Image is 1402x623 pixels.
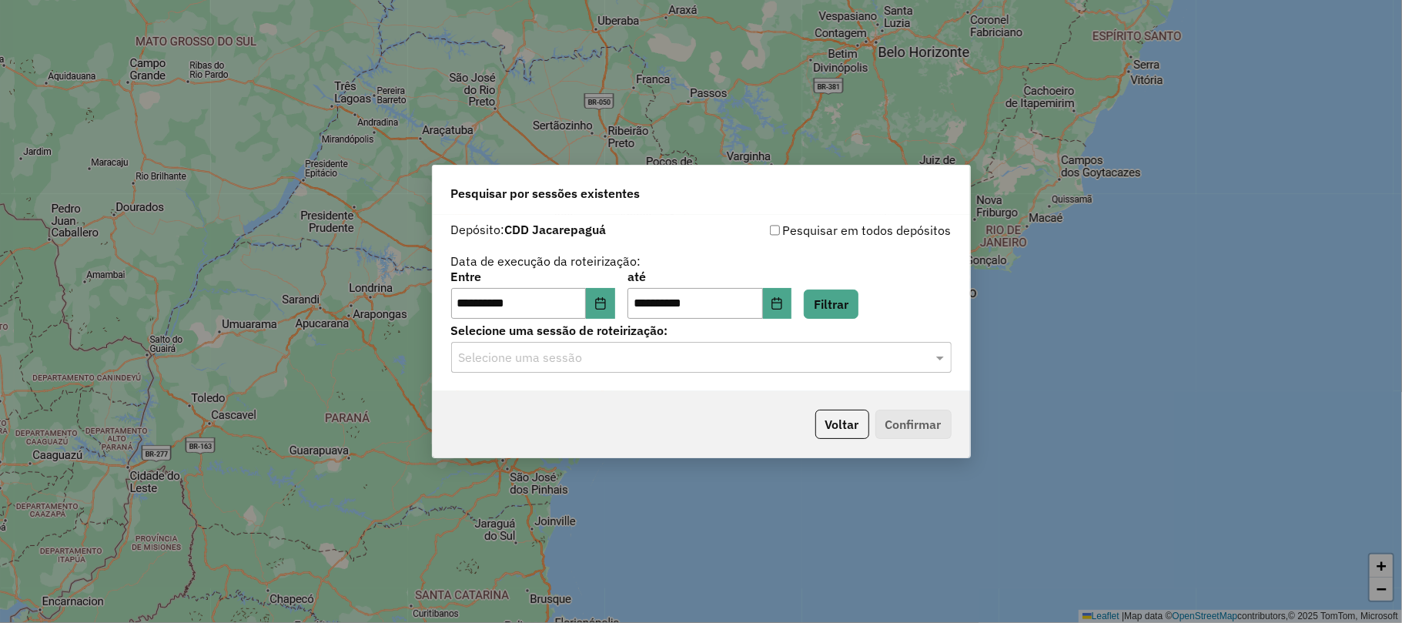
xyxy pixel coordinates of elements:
label: Entre [451,267,615,286]
strong: CDD Jacarepaguá [505,222,607,237]
label: Selecione uma sessão de roteirização: [451,321,952,340]
label: Depósito: [451,220,607,239]
label: Data de execução da roteirização: [451,252,641,270]
label: até [627,267,791,286]
button: Voltar [815,410,869,439]
button: Choose Date [763,288,792,319]
button: Choose Date [586,288,615,319]
button: Filtrar [804,290,858,319]
div: Pesquisar em todos depósitos [701,221,952,239]
span: Pesquisar por sessões existentes [451,184,641,203]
